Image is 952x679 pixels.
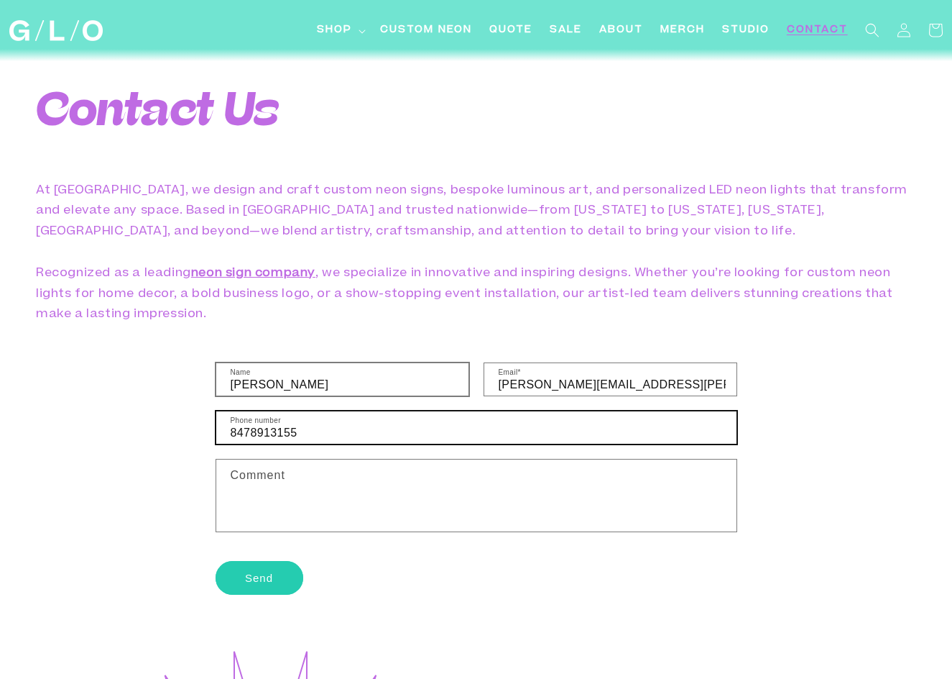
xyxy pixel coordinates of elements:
[722,23,770,38] span: Studio
[9,20,103,41] img: GLO Studio
[216,411,736,444] input: Phone number
[541,14,591,47] a: SALE
[713,14,778,47] a: Studio
[591,14,652,47] a: About
[4,15,108,47] a: GLO Studio
[489,23,532,38] span: Quote
[693,478,952,679] iframe: Chat Widget
[371,14,481,47] a: Custom Neon
[599,23,643,38] span: About
[787,23,848,38] span: Contact
[481,14,541,47] a: Quote
[856,14,888,46] summary: Search
[778,14,856,47] a: Contact
[216,363,468,396] input: Name
[308,14,371,47] summary: Shop
[216,561,303,595] button: Send
[652,14,713,47] a: Merch
[317,23,352,38] span: Shop
[660,23,705,38] span: Merch
[380,23,472,38] span: Custom Neon
[550,23,582,38] span: SALE
[484,363,736,396] input: Email
[191,268,315,279] a: neon sign company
